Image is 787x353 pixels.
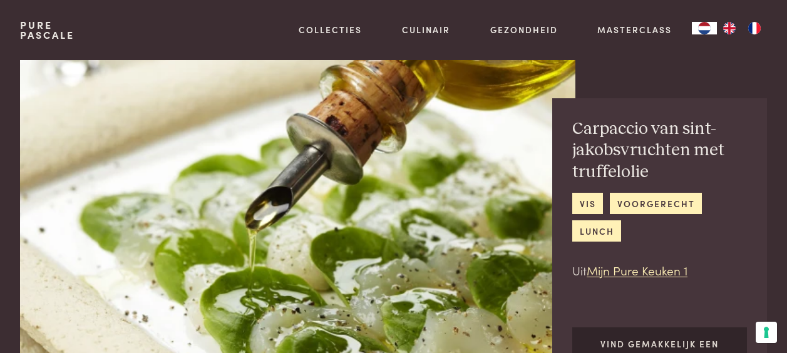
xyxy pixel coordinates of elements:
[756,322,777,343] button: Uw voorkeuren voor toestemming voor trackingtechnologieën
[717,22,742,34] a: EN
[572,118,747,183] h2: Carpaccio van sint-jakobsvruchten met truffelolie
[717,22,767,34] ul: Language list
[597,23,672,36] a: Masterclass
[610,193,702,213] a: voorgerecht
[572,262,747,280] p: Uit
[587,262,687,279] a: Mijn Pure Keuken 1
[692,22,717,34] a: NL
[20,20,75,40] a: PurePascale
[742,22,767,34] a: FR
[402,23,450,36] a: Culinair
[692,22,767,34] aside: Language selected: Nederlands
[572,220,621,241] a: lunch
[572,193,603,213] a: vis
[299,23,362,36] a: Collecties
[490,23,558,36] a: Gezondheid
[692,22,717,34] div: Language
